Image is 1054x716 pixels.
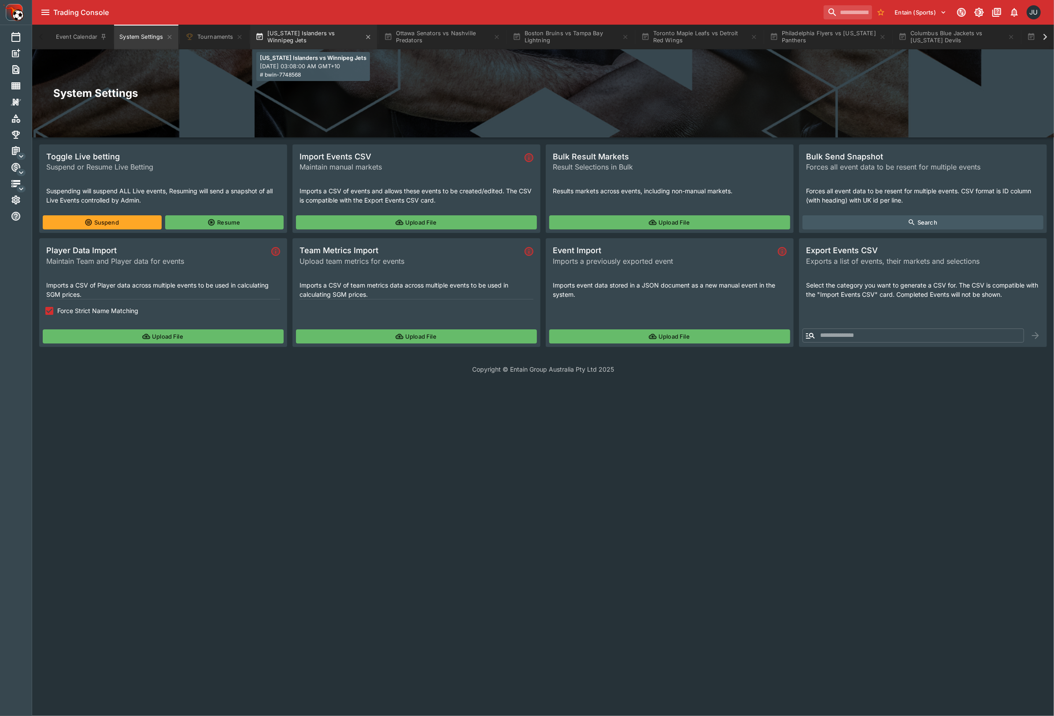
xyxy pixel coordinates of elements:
[46,280,280,299] p: Imports a CSV of Player data across multiple events to be used in calculating SGM prices.
[1006,4,1022,20] button: Notifications
[636,25,763,49] button: Toronto Maple Leafs vs Detroit Red Wings
[11,113,35,124] div: Categories
[46,245,268,255] span: Player Data Import
[11,81,35,91] div: Template Search
[379,25,506,49] button: Ottawa Senators vs Nashville Predators
[553,162,787,172] span: Result Selections in Bulk
[260,62,366,70] p: [DATE] 03:08:00 AM GMT+10
[46,186,280,205] p: Suspending will suspend ALL Live events, Resuming will send a snapshot of all Live Events control...
[300,151,521,162] span: Import Events CSV
[260,54,366,62] p: [US_STATE] Islanders vs Winnipeg Jets
[11,48,35,59] div: New Event
[11,195,35,205] div: System Settings
[46,162,280,172] span: Suspend or Resume Live Betting
[250,25,377,49] button: [US_STATE] Islanders vs Winnipeg Jets
[300,245,521,255] span: Team Metrics Import
[989,4,1005,20] button: Documentation
[296,329,537,343] button: Upload File
[553,280,787,299] p: Imports event data stored in a JSON document as a new manual event in the system.
[11,32,35,42] div: Event Calendar
[57,306,138,315] span: Force Strict Name Matching
[32,365,1054,374] p: Copyright © Entain Group Australia Pty Ltd 2025
[296,215,537,229] button: Upload File
[549,215,790,229] button: Upload File
[114,25,178,49] button: System Settings
[824,5,872,19] input: search
[549,329,790,343] button: Upload File
[53,86,1033,100] h2: System Settings
[874,5,888,19] button: No Bookmarks
[507,25,634,49] button: Boston Bruins vs Tampa Bay Lightning
[954,4,969,20] button: Connected to PK
[53,8,820,17] div: Trading Console
[893,25,1020,49] button: Columbus Blue Jackets vs [US_STATE] Devils
[11,146,35,156] div: Management
[11,211,35,221] div: Help & Support
[11,97,35,107] div: Nexus Entities
[803,215,1043,229] button: Search
[180,25,248,49] button: Tournaments
[165,215,284,229] button: Resume
[300,280,533,299] p: Imports a CSV of team metrics data across multiple events to be used in calculating SGM prices.
[46,151,280,162] span: Toggle Live betting
[553,151,787,162] span: Bulk Result Markets
[300,162,521,172] span: Maintain manual markets
[11,64,35,75] div: Search
[11,129,35,140] div: Tournaments
[765,25,891,49] button: Philadelphia Flyers vs [US_STATE] Panthers
[806,256,1040,266] span: Exports a list of events, their markets and selections
[46,256,268,266] span: Maintain Team and Player data for events
[37,4,53,20] button: open drawer
[11,162,35,173] div: Sports Pricing
[43,329,284,343] button: Upload File
[553,186,787,196] p: Results markets across events, including non-manual markets.
[300,256,521,266] span: Upload team metrics for events
[553,256,774,266] span: Imports a previously exported event
[1027,5,1041,19] div: Justin.Walsh
[806,280,1040,299] p: Select the category you want to generate a CSV for. The CSV is compatible with the "Import Events...
[260,70,366,79] span: # bwin-7748568
[806,151,1040,162] span: Bulk Send Snapshot
[51,25,112,49] button: Event Calendar
[1024,3,1043,22] button: Justin.Walsh
[806,162,1040,172] span: Forces all event data to be resent for multiple events
[971,4,987,20] button: Toggle light/dark mode
[806,186,1040,205] p: Forces all event data to be resent for multiple events. CSV format is ID column (with heading) wi...
[300,186,533,205] p: Imports a CSV of events and allows these events to be created/edited. The CSV is compatible with ...
[43,215,162,229] button: Suspend
[890,5,952,19] button: Select Tenant
[553,245,774,255] span: Event Import
[11,178,35,189] div: Infrastructure
[3,2,24,23] img: PriceKinetics Logo
[806,245,1040,255] span: Export Events CSV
